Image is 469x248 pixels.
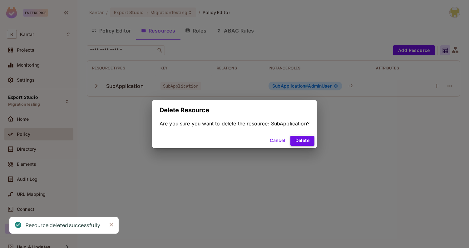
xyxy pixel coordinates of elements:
button: Close [107,220,116,230]
button: Delete [290,136,314,146]
div: Resource deleted successfully [26,221,100,229]
h2: Delete Resource [152,100,317,120]
button: Cancel [267,136,288,146]
div: Are you sure you want to delete the resource: SubApplication? [160,120,309,127]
